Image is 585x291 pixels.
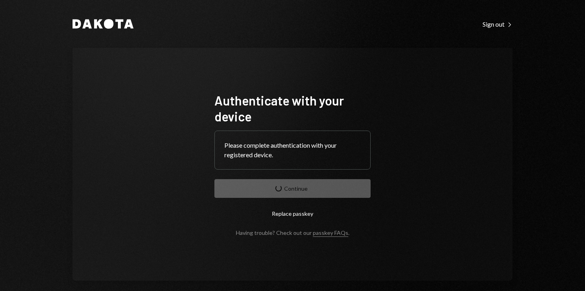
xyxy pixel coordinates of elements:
h1: Authenticate with your device [214,92,371,124]
div: Please complete authentication with your registered device. [224,141,361,160]
a: Sign out [483,20,512,28]
div: Having trouble? Check out our . [236,229,349,236]
a: passkey FAQs [313,229,348,237]
button: Replace passkey [214,204,371,223]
